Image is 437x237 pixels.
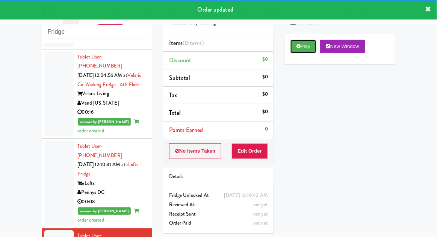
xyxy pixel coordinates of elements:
[169,108,181,117] span: Total
[78,72,141,88] a: Velaris Co-Working Fridge - 4th Floor
[253,210,268,217] span: not yet
[78,108,147,117] div: 00:16
[78,89,147,99] div: Velaris Living
[42,139,152,228] li: Tablet User· [PHONE_NUMBER][DATE] 12:10:31 AM ateLofts - FridgeeLoftsPennys DC00:08reviewed by [P...
[169,73,191,82] span: Subtotal
[253,201,268,208] span: not yet
[290,40,316,53] button: Play
[78,118,131,126] span: reviewed by [PERSON_NAME]
[198,5,233,14] span: Order updated
[169,91,177,99] span: Tax
[169,219,268,228] div: Order Paid
[253,219,268,226] span: not yet
[169,20,268,26] h5: Fountain City Vending
[169,210,268,219] div: Receipt Sent
[262,72,268,82] div: $0
[169,143,222,159] button: No Items Taken
[48,25,147,39] input: Search vision orders
[42,49,152,139] li: Tablet User· [PHONE_NUMBER][DATE] 12:04:56 AM atVelaris Co-Working Fridge - 4th FloorVelaris Livi...
[78,53,122,70] a: Tablet User· [PHONE_NUMBER]
[169,126,203,134] span: Points Earned
[78,161,142,177] a: eLofts - Fridge
[78,197,147,207] div: 00:08
[262,90,268,99] div: $0
[169,39,204,47] span: Items
[78,118,139,134] span: order created
[262,107,268,117] div: $0
[169,191,268,200] div: Fridge Unlocked At
[189,39,202,47] ng-pluralize: items
[78,99,147,108] div: Vend [US_STATE]
[320,40,365,53] button: New Window
[78,207,139,223] span: order created
[78,72,128,79] span: [DATE] 12:04:56 AM at
[224,191,268,200] div: [DATE] 12:10:42 AM
[169,56,192,64] span: Discount
[78,142,122,159] a: Tablet User· [PHONE_NUMBER]
[78,179,147,188] div: eLofts
[265,124,268,134] div: 0
[262,55,268,64] div: $0
[183,39,204,47] span: (0 )
[78,207,131,215] span: reviewed by [PERSON_NAME]
[78,161,126,168] span: [DATE] 12:10:31 AM at
[232,143,268,159] button: Edit Order
[169,172,268,181] div: Details
[78,142,122,159] span: · [PHONE_NUMBER]
[78,188,147,197] div: Pennys DC
[169,200,268,210] div: Reviewed At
